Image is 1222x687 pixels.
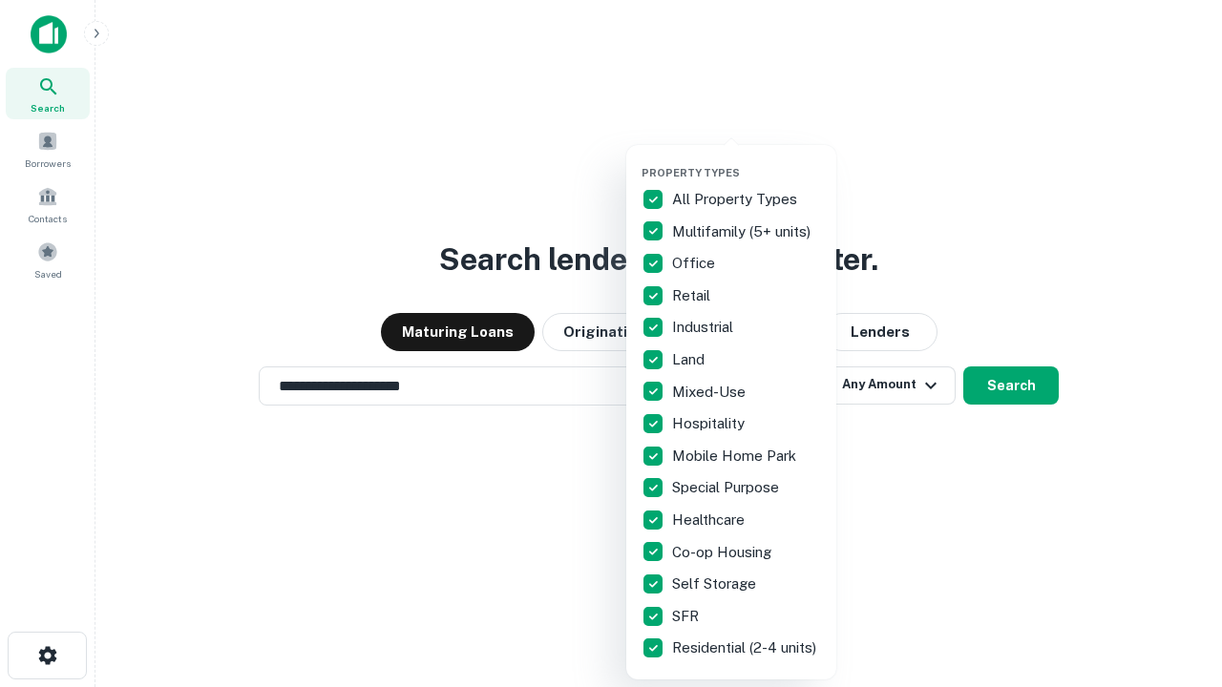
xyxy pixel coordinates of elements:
p: Retail [672,284,714,307]
p: Land [672,348,708,371]
iframe: Chat Widget [1127,534,1222,626]
p: Residential (2-4 units) [672,636,820,659]
p: Healthcare [672,509,748,531]
p: Office [672,252,719,275]
p: Self Storage [672,572,760,595]
p: Special Purpose [672,476,783,499]
p: Co-op Housing [672,541,775,564]
span: Property Types [642,167,740,178]
p: Hospitality [672,412,748,435]
p: Mixed-Use [672,381,749,404]
p: Mobile Home Park [672,445,800,468]
p: SFR [672,605,703,628]
p: Multifamily (5+ units) [672,220,814,243]
p: All Property Types [672,188,801,211]
p: Industrial [672,316,737,339]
